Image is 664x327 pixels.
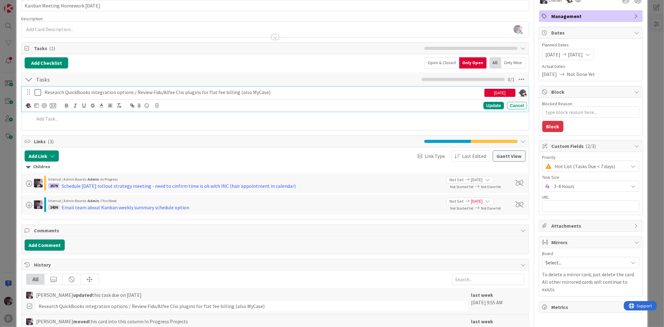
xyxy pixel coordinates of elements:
[481,184,501,189] span: Not Done Yet
[546,51,561,58] span: [DATE]
[554,182,625,191] span: 3-4 Hours
[586,143,596,149] span: ( 2/3 )
[48,205,59,210] div: 2434
[26,274,45,285] div: All
[26,103,31,108] img: KN
[542,175,639,179] div: Task Size
[459,57,487,69] div: Only Open
[483,102,504,109] div: Update
[21,16,43,21] span: Description
[471,291,524,311] div: [DATE] 9:55 AM
[542,63,639,70] span: Actual Dates
[450,184,474,189] span: Not Started Yet
[73,318,89,325] b: moved
[36,318,188,325] span: [PERSON_NAME] this card into this column In Progress Projects
[552,222,631,230] span: Attachments
[462,152,486,160] span: Last Edited
[34,261,517,268] span: History
[25,239,65,251] button: Add Comment
[552,88,631,96] span: Block
[34,200,43,209] img: ML
[552,303,631,311] span: Metrics
[73,292,92,298] b: updated
[34,45,421,52] span: Tasks
[62,182,296,190] div: Schedule [DATE] rollout strategy meeting - need to cinfirm time is ok with INC (hair appointment ...
[36,291,142,299] span: [PERSON_NAME] this task due on [DATE]
[514,25,522,34] img: 4bkkwsAgLEzgUFsllbC0Zn7GEDwYOnLA.jpg
[481,206,501,211] span: Not Done Yet
[34,227,517,234] span: Comments
[568,51,583,58] span: [DATE]
[34,138,421,145] span: Links
[425,152,445,160] span: Link Type
[88,177,101,182] b: Admin ›
[471,198,483,205] span: [DATE]
[519,89,527,97] img: KN
[48,138,54,145] span: ( 3 )
[13,1,28,8] span: Support
[542,271,639,293] p: To delete a mirror card, just delete the card. All other mirrored cards will continue to exists.
[450,206,474,211] span: Not Started Yet
[48,183,59,188] div: 2579
[450,198,464,205] span: Not Set
[101,177,118,182] span: In Progress
[48,198,88,203] span: Internal / Admin Boards ›
[34,179,43,187] img: ML
[542,121,563,132] button: Block
[501,57,526,69] div: Only Mine
[49,45,55,51] span: ( 1 )
[542,155,639,159] div: Priority
[542,101,572,107] label: Blocked Reason
[62,204,189,211] div: Email team about Kanban weekly summary schedule option
[508,76,515,83] span: 0 / 1
[25,57,68,69] button: Add Checklist
[34,74,174,85] input: Add Checklist...
[552,239,631,246] span: Mirrors
[36,301,468,311] div: Research QuickBooks integration options / Review Fidu/Alfee Clio plugins for flat fee billing (al...
[552,12,631,20] span: Management
[101,198,117,203] span: This Week
[555,162,625,171] span: Hot List (Tasks Due < 7 days)
[542,195,639,199] div: URL
[48,177,88,182] span: Internal / Admin Boards ›
[26,292,33,299] img: ML
[552,142,631,150] span: Custom Fields
[25,150,59,162] button: Add Link
[542,42,639,48] span: Planned Dates
[452,274,524,285] input: Search...
[552,29,631,36] span: Dates
[471,292,493,298] b: last week
[490,57,501,69] div: All
[471,318,493,325] b: last week
[26,318,33,325] img: ML
[542,251,553,256] span: Board
[425,57,459,69] div: Open & Closed
[493,150,526,162] button: Gantt View
[546,258,625,267] span: Select...
[450,177,464,183] span: Not Set
[45,89,482,96] p: Research QuickBooks integration options / Review Fidu/Alfee Clio plugins for flat fee billing (al...
[507,102,527,109] div: Cancel
[567,70,595,78] span: Not Done Yet
[88,198,101,203] b: Admin ›
[451,150,490,162] button: Last Edited
[484,89,516,97] div: [DATE]
[471,177,483,183] span: [DATE]
[542,70,557,78] span: [DATE]
[26,163,524,170] div: Children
